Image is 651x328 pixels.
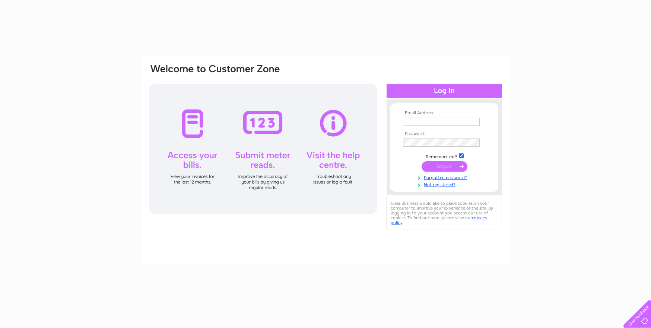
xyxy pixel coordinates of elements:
div: Clear Business would like to place cookies on your computer to improve your experience of the sit... [387,197,502,229]
th: Password: [401,131,488,137]
td: Remember me? [401,152,488,160]
input: Submit [422,161,467,172]
th: Email Address: [401,111,488,116]
a: cookies policy [391,215,487,225]
a: Forgotten password? [403,173,488,181]
a: Not registered? [403,181,488,188]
